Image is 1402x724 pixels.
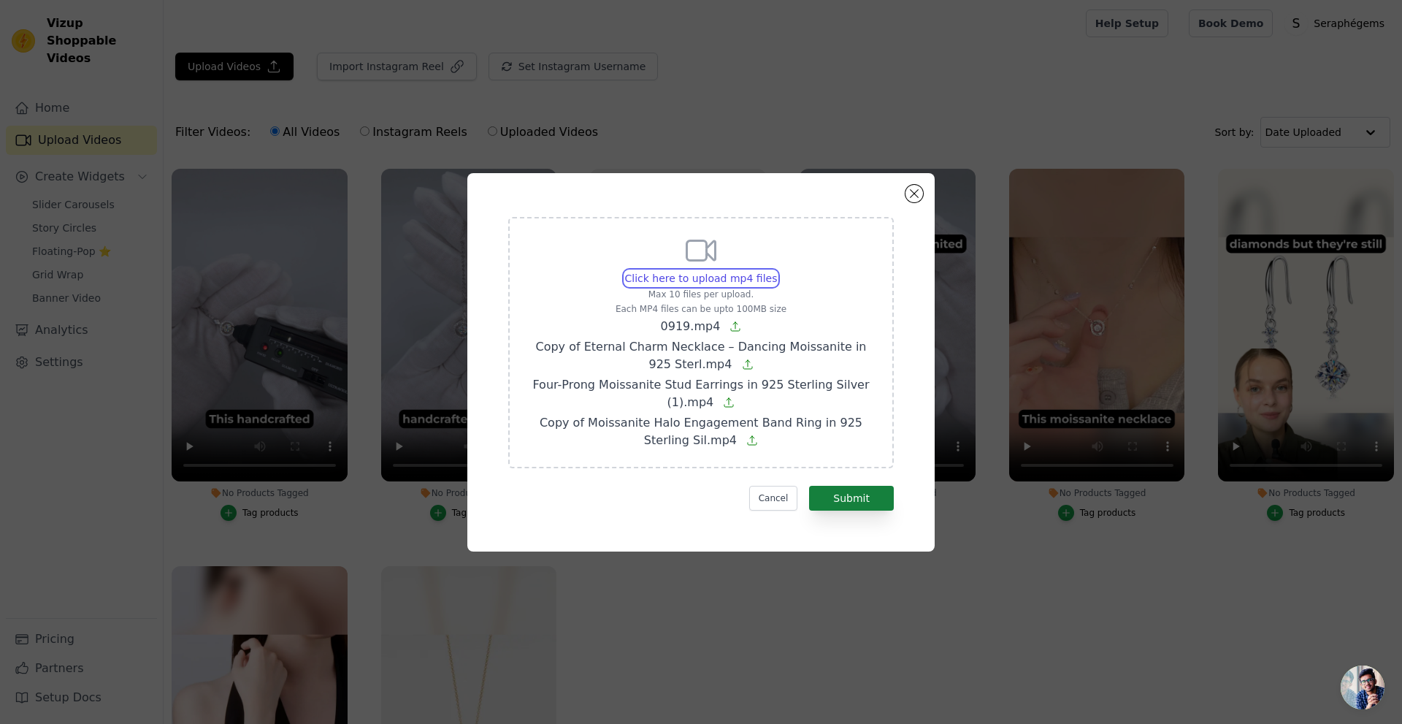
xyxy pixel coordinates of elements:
span: Copy of Eternal Charm Necklace – Dancing Moissanite in 925 Sterl.mp4 [536,340,867,371]
span: Four-Prong Moissanite Stud Earrings in 925 Sterling Silver (1).mp4 [532,378,869,409]
div: Open chat [1341,666,1384,709]
button: Cancel [749,486,798,511]
p: Max 10 files per upload. [527,289,875,300]
span: Copy of Moissanite Halo Engagement Band Ring in 925 Sterling Sil.mp4 [540,416,862,447]
span: Click here to upload mp4 files [625,273,778,284]
span: 0919.mp4 [661,319,721,333]
p: Each MP4 files can be upto 100MB size [527,303,875,315]
button: Submit [809,486,894,511]
button: Close modal [905,185,923,202]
